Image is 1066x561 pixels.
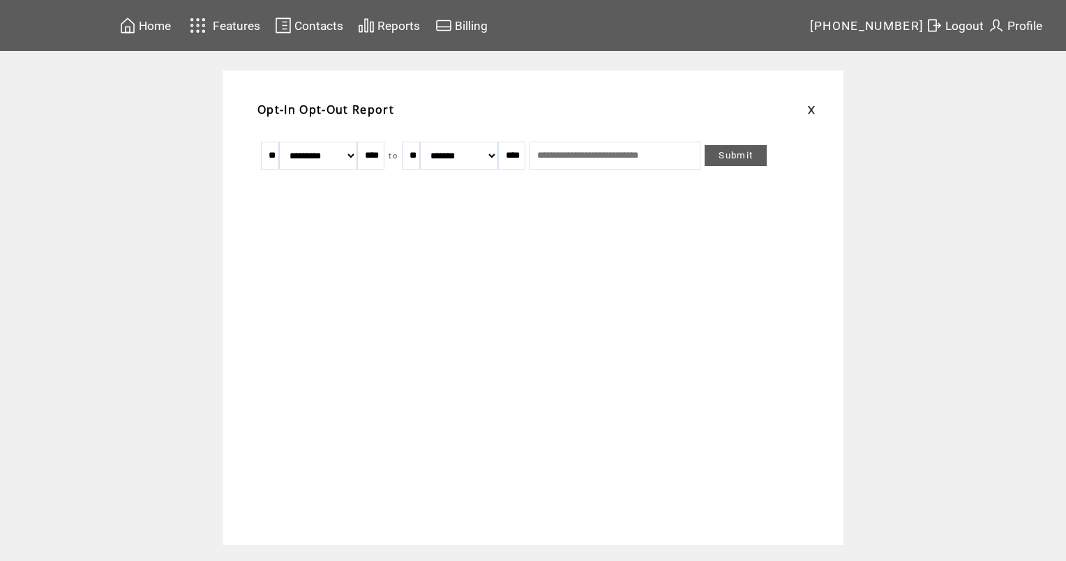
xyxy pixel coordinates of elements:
[433,15,490,36] a: Billing
[389,151,398,160] span: to
[139,19,171,33] span: Home
[705,145,767,166] a: Submit
[257,102,394,117] span: Opt-In Opt-Out Report
[356,15,422,36] a: Reports
[988,17,1005,34] img: profile.svg
[1007,19,1042,33] span: Profile
[119,17,136,34] img: home.svg
[273,15,345,36] a: Contacts
[275,17,292,34] img: contacts.svg
[213,19,260,33] span: Features
[435,17,452,34] img: creidtcard.svg
[455,19,488,33] span: Billing
[183,12,262,39] a: Features
[117,15,173,36] a: Home
[294,19,343,33] span: Contacts
[186,14,210,37] img: features.svg
[377,19,420,33] span: Reports
[986,15,1044,36] a: Profile
[358,17,375,34] img: chart.svg
[926,17,943,34] img: exit.svg
[945,19,984,33] span: Logout
[810,19,924,33] span: [PHONE_NUMBER]
[924,15,986,36] a: Logout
